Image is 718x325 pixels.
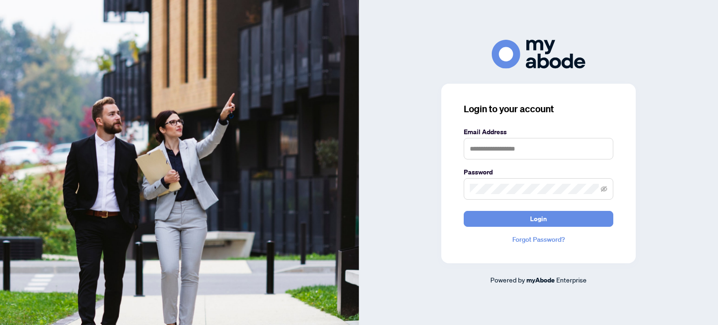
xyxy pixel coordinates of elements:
[530,211,547,226] span: Login
[601,186,607,192] span: eye-invisible
[492,40,585,68] img: ma-logo
[464,234,613,245] a: Forgot Password?
[464,211,613,227] button: Login
[464,167,613,177] label: Password
[556,275,587,284] span: Enterprise
[490,275,525,284] span: Powered by
[464,127,613,137] label: Email Address
[464,102,613,116] h3: Login to your account
[526,275,555,285] a: myAbode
